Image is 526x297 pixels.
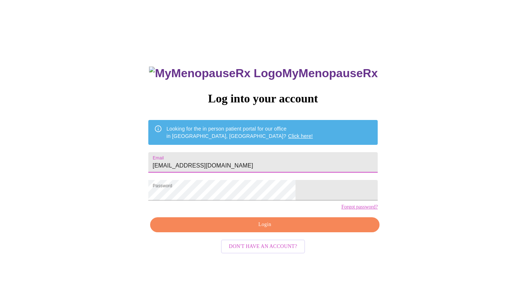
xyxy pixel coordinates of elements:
h3: Log into your account [148,92,378,105]
button: Login [150,217,380,232]
button: Don't have an account? [221,240,305,254]
span: Don't have an account? [229,242,297,251]
a: Don't have an account? [219,243,307,249]
a: Forgot password? [341,204,378,210]
h3: MyMenopauseRx [149,67,378,80]
span: Login [159,220,371,229]
div: Looking for the in person patient portal for our office in [GEOGRAPHIC_DATA], [GEOGRAPHIC_DATA]? [167,122,313,143]
img: MyMenopauseRx Logo [149,67,282,80]
a: Click here! [288,133,313,139]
